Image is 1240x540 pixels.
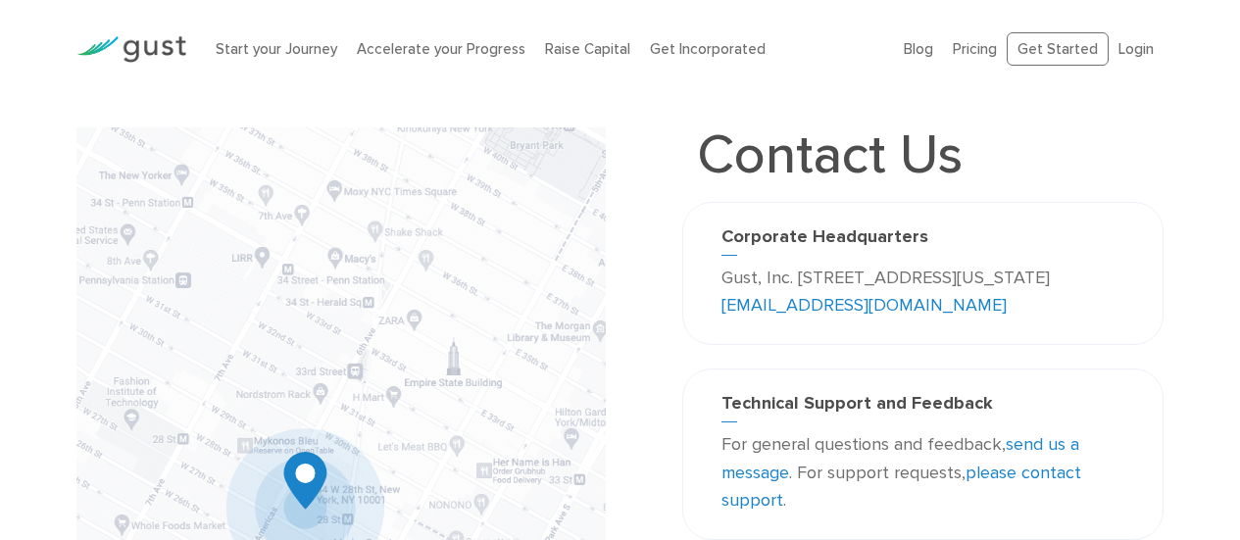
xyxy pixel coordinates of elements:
[682,127,977,182] h1: Contact Us
[721,393,1124,422] h3: Technical Support and Feedback
[721,265,1124,321] p: Gust, Inc. [STREET_ADDRESS][US_STATE]
[76,36,186,63] img: Gust Logo
[721,431,1124,515] p: For general questions and feedback, . For support requests, .
[357,40,525,58] a: Accelerate your Progress
[216,40,337,58] a: Start your Journey
[953,40,997,58] a: Pricing
[1007,32,1109,67] a: Get Started
[721,295,1007,316] a: [EMAIL_ADDRESS][DOMAIN_NAME]
[1118,40,1154,58] a: Login
[721,226,1124,256] h3: Corporate Headquarters
[545,40,630,58] a: Raise Capital
[904,40,933,58] a: Blog
[650,40,766,58] a: Get Incorporated
[721,434,1079,483] a: send us a message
